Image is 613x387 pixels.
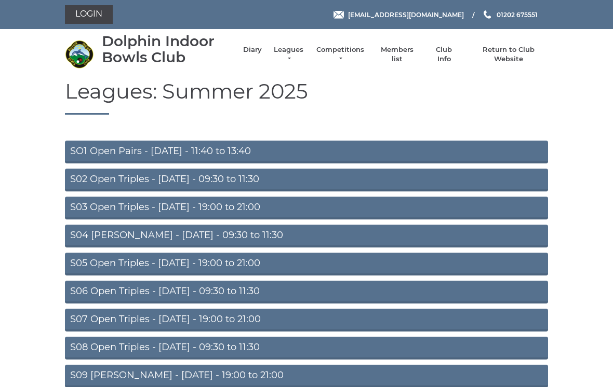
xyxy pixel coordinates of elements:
a: Diary [243,45,262,54]
a: Members list [375,45,418,64]
a: Return to Club Website [470,45,548,64]
a: Email [EMAIL_ADDRESS][DOMAIN_NAME] [334,10,464,20]
a: S06 Open Triples - [DATE] - 09:30 to 11:30 [65,281,548,303]
a: S08 Open Triples - [DATE] - 09:30 to 11:30 [65,337,548,360]
img: Phone us [484,10,491,19]
a: Club Info [429,45,459,64]
span: 01202 675551 [497,10,538,18]
div: Dolphin Indoor Bowls Club [102,33,233,65]
a: SO1 Open Pairs - [DATE] - 11:40 to 13:40 [65,141,548,163]
a: Competitions [315,45,365,64]
a: S03 Open Triples - [DATE] - 19:00 to 21:00 [65,197,548,219]
a: S02 Open Triples - [DATE] - 09:30 to 11:30 [65,169,548,191]
h1: Leagues: Summer 2025 [65,80,548,115]
a: Leagues [272,45,305,64]
a: S04 [PERSON_NAME] - [DATE] - 09:30 to 11:30 [65,225,548,247]
a: Phone us 01202 675551 [482,10,538,20]
img: Dolphin Indoor Bowls Club [65,40,94,68]
span: [EMAIL_ADDRESS][DOMAIN_NAME] [348,10,464,18]
a: Login [65,5,113,24]
a: S07 Open Triples - [DATE] - 19:00 to 21:00 [65,309,548,331]
a: S05 Open Triples - [DATE] - 19:00 to 21:00 [65,253,548,275]
img: Email [334,11,344,19]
